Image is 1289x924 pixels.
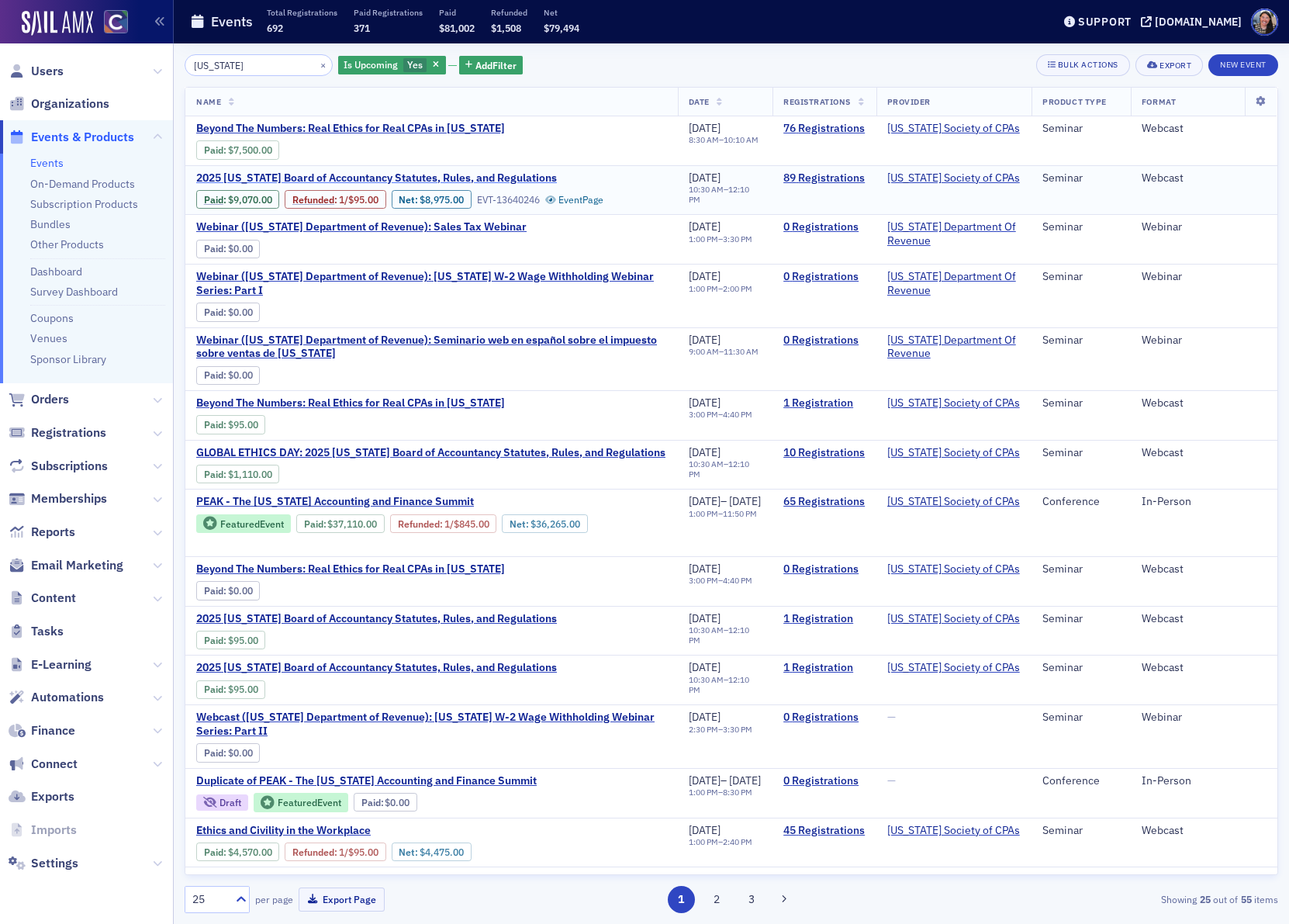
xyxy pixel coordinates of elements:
a: [US_STATE] Society of CPAs [887,661,1020,675]
div: Webinar [1142,220,1267,234]
span: [DATE] [689,121,721,135]
span: $95.00 [228,419,258,431]
a: Duplicate of PEAK - The [US_STATE] Accounting and Finance Summit [196,774,550,788]
span: [DATE] [689,611,721,625]
span: Provider [887,96,931,107]
a: [US_STATE] Society of CPAs [887,562,1020,576]
a: Paid [204,194,223,206]
span: : [204,469,228,480]
div: Seminar [1042,270,1120,284]
a: Refunded [398,518,440,530]
span: Organizations [31,95,109,112]
time: 3:30 PM [723,234,752,244]
time: 8:30 AM [689,134,719,145]
div: – [689,135,759,145]
a: Refunded [292,846,334,858]
div: Refunded: 97 - $3711000 [390,514,496,533]
time: 10:30 AM [689,459,724,469]
a: Events & Products [9,129,134,146]
a: 1 Registration [783,396,866,410]
span: : [204,419,228,431]
p: Net [544,7,579,18]
a: Paid [204,144,223,156]
a: 0 Registrations [783,220,866,234]
div: – [689,234,752,244]
div: Seminar [1042,711,1120,725]
button: 3 [738,886,765,913]
div: Paid: 0 - $0 [196,743,260,762]
a: Subscription Products [30,197,138,211]
span: [DATE] [689,445,721,459]
a: Organizations [9,95,109,112]
div: Webcast [1142,446,1267,460]
div: – [689,410,752,420]
span: : [204,635,228,646]
p: Refunded [491,7,527,18]
span: E-Learning [31,656,92,673]
a: Connect [9,756,78,773]
span: [DATE] [689,562,721,576]
a: 76 Registrations [783,122,866,136]
span: Date [689,96,710,107]
span: Tasks [31,623,64,640]
a: 65 Registrations [783,495,866,509]
span: Net : [510,518,530,530]
a: Orders [9,391,69,408]
div: – [689,459,762,479]
button: Export [1135,54,1203,76]
span: $9,070.00 [228,194,272,206]
a: Beyond The Numbers: Real Ethics for Real CPAs in [US_STATE] [196,396,505,410]
span: Format [1142,96,1176,107]
a: 0 Registrations [783,711,866,725]
h1: Events [211,12,253,31]
span: Orders [31,391,69,408]
time: 2:00 PM [723,283,752,294]
span: $95.00 [348,194,378,206]
span: Automations [31,689,104,706]
a: Refunded [292,194,334,206]
a: Paid [204,243,223,254]
div: Paid: 1 - $9500 [196,631,265,649]
span: Colorado Society of CPAs [887,446,1020,460]
a: Paid [204,585,223,597]
a: 1 Registration [783,661,866,675]
span: 692 [267,22,283,34]
a: Coupons [30,311,74,325]
a: Webcast ([US_STATE] Department of Revenue): [US_STATE] W-2 Wage Withholding Webinar Series: Part II [196,711,667,738]
span: Webcast (Colorado Department of Revenue): Colorado W-2 Wage Withholding Webinar Series: Part II [196,711,667,738]
div: [DOMAIN_NAME] [1155,15,1242,29]
a: Reports [9,524,75,541]
a: SailAMX [22,11,93,36]
div: Seminar [1042,220,1120,234]
div: – [689,509,762,519]
span: $0.00 [228,243,253,254]
a: Webinar ([US_STATE] Department of Revenue): Seminario web en español sobre el impuesto sobre vent... [196,334,667,361]
time: 12:10 PM [689,459,749,479]
div: In-Person [1142,495,1267,509]
a: [US_STATE] Department Of Revenue [887,220,1021,247]
a: Paid [304,518,323,530]
div: Featured Event [196,514,291,534]
button: Export Page [299,888,385,912]
div: Featured Event [220,520,284,528]
span: Yes [407,58,423,71]
span: [DATE] [689,494,721,508]
div: Net: $897500 [392,190,472,209]
a: Paid [204,469,223,480]
a: On-Demand Products [30,177,135,191]
div: Paid: 2 - $9500 [196,415,265,434]
a: Imports [9,822,77,839]
div: Seminar [1042,396,1120,410]
span: Connect [31,756,78,773]
span: Beyond The Numbers: Real Ethics for Real CPAs in Colorado [196,122,505,136]
div: Paid: 0 - $0 [196,240,260,258]
button: 1 [668,886,695,913]
time: 12:10 PM [689,184,749,205]
span: $1,508 [491,22,521,34]
span: $37,110.00 [327,518,377,530]
span: Registrations [783,96,851,107]
div: Paid: 13 - $111000 [196,465,279,483]
div: Webinar [1142,270,1267,284]
div: EVT-13640246 [477,194,540,206]
a: Users [9,63,64,80]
